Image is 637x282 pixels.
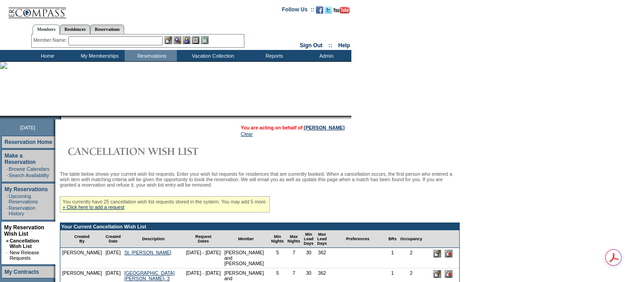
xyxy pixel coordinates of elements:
span: [DATE] [20,125,35,130]
a: Subscribe to our YouTube Channel [333,9,350,15]
td: 2 [399,248,424,268]
td: Max Nights [286,230,302,248]
td: Occupancy [399,230,424,248]
a: My Reservation Wish List [4,224,44,237]
a: Reservations [90,25,124,34]
a: Sign Out [300,42,322,49]
span: :: [329,42,332,49]
a: My Contracts [5,269,39,275]
td: Home [20,50,73,61]
img: b_calculator.gif [201,36,209,44]
div: You currently have 25 cancellation wish list requests stored in the system. You may add 5 more. [60,196,270,213]
td: · [6,193,8,204]
td: 1 [387,248,399,268]
td: Min Lead Days [302,230,316,248]
td: 7 [286,248,302,268]
img: Become our fan on Facebook [316,6,323,14]
a: New Release Requests [10,250,39,261]
a: Upcoming Reservations [9,193,38,204]
td: Created Date [104,230,123,248]
a: Clear [241,131,253,137]
img: b_edit.gif [165,36,172,44]
td: Your Current Cancellation Wish List [60,223,459,230]
a: Become our fan on Facebook [316,9,323,15]
td: 362 [316,248,329,268]
td: · [6,205,8,216]
input: Edit this Request [433,250,441,257]
a: Follow us on Twitter [325,9,332,15]
td: [PERSON_NAME] [60,248,104,268]
a: Help [338,42,350,49]
td: [DATE] [104,248,123,268]
img: View [174,36,181,44]
a: Reservation Home [5,139,52,145]
a: Reservation History [9,205,35,216]
input: Delete this Request [445,250,452,257]
a: My Reservations [5,186,48,193]
img: Cancellation Wish List [60,142,241,160]
input: Delete this Request [445,270,452,278]
td: Max Lead Days [316,230,329,248]
td: BRs [387,230,399,248]
img: blank.gif [61,116,62,119]
a: Search Availability [9,173,49,178]
td: My Memberships [73,50,125,61]
a: Make a Reservation [5,153,36,165]
div: Member Name: [34,36,68,44]
td: Vacation Collection [177,50,247,61]
td: [PERSON_NAME] and [PERSON_NAME] [223,248,269,268]
td: Min Nights [269,230,286,248]
input: Edit this Request [433,270,441,278]
td: Member [223,230,269,248]
a: » Click here to add a request [63,204,124,210]
td: · [6,166,8,172]
nobr: [DATE] - [DATE] [186,250,221,255]
td: Reports [247,50,299,61]
td: Request Dates [184,230,223,248]
td: Preferences [329,230,387,248]
img: Follow us on Twitter [325,6,332,14]
a: Cancellation Wish List [10,238,39,249]
td: Description [122,230,184,248]
img: Impersonate [183,36,190,44]
td: 5 [269,248,286,268]
a: Browse Calendars [9,166,49,172]
td: · [6,250,9,261]
td: Follow Us :: [282,5,314,16]
img: Subscribe to our YouTube Channel [333,7,350,14]
span: You are acting on behalf of: [241,125,345,130]
img: Reservations [192,36,199,44]
td: Created By [60,230,104,248]
a: St. [PERSON_NAME] [124,250,171,255]
a: Residences [60,25,90,34]
td: Admin [299,50,351,61]
td: Reservations [125,50,177,61]
b: » [6,238,9,243]
nobr: [DATE] - [DATE] [186,270,221,276]
a: Members [33,25,60,35]
td: · [6,173,8,178]
a: [PERSON_NAME] [304,125,345,130]
img: promoShadowLeftCorner.gif [58,116,61,119]
td: 30 [302,248,316,268]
